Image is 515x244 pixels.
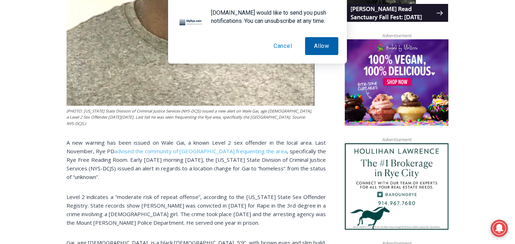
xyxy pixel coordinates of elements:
div: 6 [83,60,87,68]
a: advised the community of [GEOGRAPHIC_DATA] frequenting the area [114,148,287,155]
div: Birds of Prey: Falcon and hawk demos [75,21,100,59]
div: 2 [75,60,78,68]
span: Advertisement [375,136,418,143]
span: Level 2 indicates a “moderate risk of repeat offense”, according to the [US_STATE] State Sex Offe... [67,193,326,226]
div: / [80,60,82,68]
span: Intern @ [DOMAIN_NAME] [187,71,332,87]
span: , specifically the Rye Free Reading Room. Early [DATE] morning [DATE], the [US_STATE] State Divis... [67,148,326,180]
img: notification icon [177,9,205,37]
button: Cancel [265,37,301,55]
a: [PERSON_NAME] Read Sanctuary Fall Fest: [DATE] [0,71,103,89]
div: [DOMAIN_NAME] would like to send you push notifications. You can unsubscribe at any time. [205,9,338,25]
a: Intern @ [DOMAIN_NAME] [172,69,347,89]
img: Baked by Melissa [345,39,448,126]
img: Houlihan Lawrence The #1 Brokerage in Rye City [345,143,448,230]
span: A new warning has been issued on Wale Gai, a known Level 2 sex offender in the local area. Last N... [67,139,326,155]
h4: [PERSON_NAME] Read Sanctuary Fall Fest: [DATE] [6,72,92,88]
div: "The first chef I interviewed talked about coming to [GEOGRAPHIC_DATA] from [GEOGRAPHIC_DATA] in ... [181,0,338,69]
figcaption: (PHOTO: [US_STATE] State Division of Criminal Justice Services (NYS-DCJS) issued a new alert on W... [67,108,314,127]
button: Allow [305,37,338,55]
